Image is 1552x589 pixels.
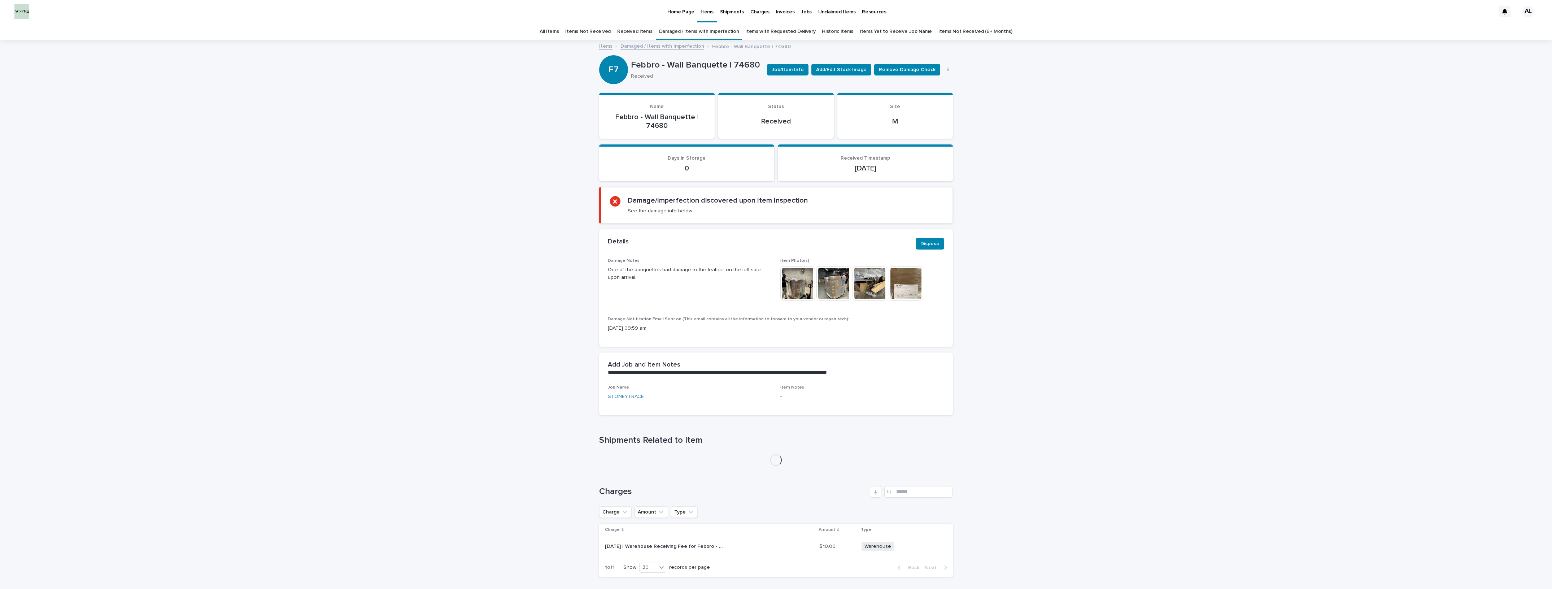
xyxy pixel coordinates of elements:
[608,113,706,130] p: Febbro - Wall Banquette | 74680
[608,266,772,281] p: One of the banquettes had damage to the leather on the left side upon arrival.
[599,42,612,50] a: Items
[605,542,727,550] p: 2025-08-15 | Warehouse Receiving Fee for Febbro - Wall Banquette | 74680 Size M - Job: STONEYTRACE
[631,73,758,79] p: Received
[712,42,791,50] p: Febbro - Wall Banquette | 74680
[904,565,919,570] span: Back
[14,4,29,19] img: EOyLXAztiTrgdqggoPWdtjK5MJvkQP1ZAzOhQSrdjJw
[599,35,628,75] div: F7
[540,23,559,40] a: All Items
[890,104,900,109] span: Size
[608,317,849,321] span: Damage Notification Email Sent on (This email contains all the information to forward to your ven...
[659,23,739,40] a: Damaged / Items with Imperfection
[822,23,853,40] a: Historic Items
[608,385,629,390] span: Job Name
[620,42,704,50] a: Damaged / Items with Imperfection
[623,564,636,571] p: Show
[884,486,953,498] input: Search
[617,23,653,40] a: Received Items
[631,60,761,70] p: Febbro - Wall Banquette | 74680
[819,542,837,550] p: $ 10.00
[599,559,620,576] p: 1 of 1
[669,564,710,571] p: records per page
[892,564,922,571] button: Back
[608,238,629,246] h2: Details
[780,259,809,263] span: Item Photo(s)
[599,486,867,497] h1: Charges
[608,164,766,173] p: 0
[671,506,698,518] button: Type
[862,542,894,551] span: Warehouse
[922,564,953,571] button: Next
[920,240,940,247] span: Dispose
[640,564,657,571] div: 30
[608,325,944,332] p: [DATE] 09:59 am
[608,361,680,369] h2: Add Job and Item Notes
[879,66,936,73] span: Remove Damage Check
[861,526,871,534] p: Type
[608,393,644,400] a: STONEYTRACE
[565,23,610,40] a: Items Not Received
[768,104,784,109] span: Status
[841,156,890,161] span: Received Timestamp
[874,64,940,75] button: Remove Damage Check
[628,196,808,205] h2: Damage/Imperfection discovered upon Item Inspection
[727,117,825,126] p: Received
[925,565,941,570] span: Next
[745,23,815,40] a: Items with Requested Delivery
[599,506,632,518] button: Charge
[635,506,668,518] button: Amount
[599,435,953,446] h1: Shipments Related to Item
[916,238,944,250] button: Dispose
[786,164,944,173] p: [DATE]
[1522,6,1534,17] div: AL
[860,23,932,40] a: Items Yet to Receive Job Name
[819,526,835,534] p: Amount
[605,526,620,534] p: Charge
[938,23,1012,40] a: Items Not Received (6+ Months)
[811,64,871,75] button: Add/Edit Stock Image
[780,393,944,400] p: -
[668,156,706,161] span: Days in Storage
[767,64,808,75] button: Job/Item Info
[846,117,944,126] p: M
[772,66,804,73] span: Job/Item Info
[780,385,804,390] span: Item Notes
[628,208,692,214] p: See the damage info below
[599,536,953,557] tr: [DATE] | Warehouse Receiving Fee for Febbro - Wall Banquette | 74680 Size M - Job: STONEYTRACE[DA...
[608,259,640,263] span: Damage Notes
[816,66,867,73] span: Add/Edit Stock Image
[650,104,664,109] span: Name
